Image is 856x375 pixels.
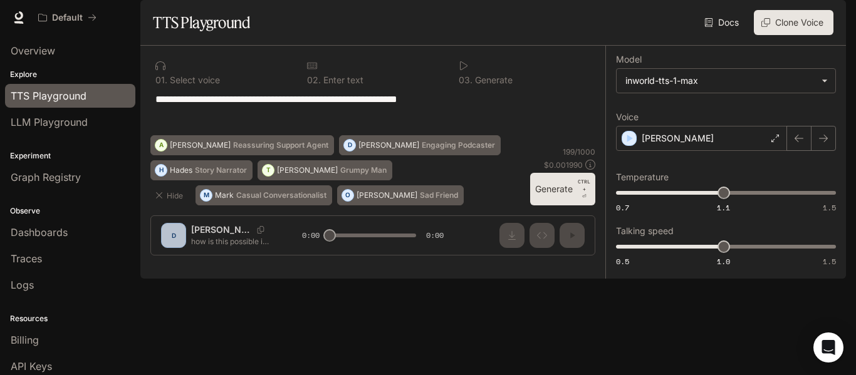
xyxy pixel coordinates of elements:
[258,160,392,180] button: T[PERSON_NAME]Grumpy Man
[201,185,212,205] div: M
[155,76,167,85] p: 0 1 .
[823,202,836,213] span: 1.5
[625,74,815,87] div: inworld-tts-1-max
[358,141,419,149] p: [PERSON_NAME]
[196,185,332,205] button: MMarkCasual Conversationalist
[616,256,629,267] span: 0.5
[823,256,836,267] span: 1.5
[616,173,669,182] p: Temperature
[616,202,629,213] span: 0.7
[277,167,338,174] p: [PERSON_NAME]
[617,69,835,93] div: inworld-tts-1-max
[813,332,843,362] div: Open Intercom Messenger
[150,135,334,155] button: A[PERSON_NAME]Reassuring Support Agent
[155,160,167,180] div: H
[344,135,355,155] div: D
[472,76,513,85] p: Generate
[155,135,167,155] div: A
[563,146,595,157] p: 199 / 1000
[616,113,639,121] p: Voice
[717,256,730,267] span: 1.0
[307,76,321,85] p: 0 2 .
[150,185,191,205] button: Hide
[321,76,363,85] p: Enter text
[702,10,744,35] a: Docs
[459,76,472,85] p: 0 3 .
[530,173,595,205] button: GenerateCTRL +⏎
[642,132,714,145] p: [PERSON_NAME]
[195,167,247,174] p: Story Narrator
[170,167,192,174] p: Hades
[754,10,833,35] button: Clone Voice
[616,227,674,235] p: Talking speed
[233,141,328,149] p: Reassuring Support Agent
[357,192,417,199] p: [PERSON_NAME]
[578,178,590,200] p: ⏎
[236,192,326,199] p: Casual Conversationalist
[337,185,464,205] button: O[PERSON_NAME]Sad Friend
[52,13,83,23] p: Default
[33,5,102,30] button: All workspaces
[153,10,250,35] h1: TTS Playground
[616,55,642,64] p: Model
[422,141,495,149] p: Engaging Podcaster
[167,76,220,85] p: Select voice
[150,160,253,180] button: HHadesStory Narrator
[717,202,730,213] span: 1.1
[170,141,231,149] p: [PERSON_NAME]
[339,135,501,155] button: D[PERSON_NAME]Engaging Podcaster
[342,185,353,205] div: O
[215,192,234,199] p: Mark
[340,167,387,174] p: Grumpy Man
[263,160,274,180] div: T
[420,192,458,199] p: Sad Friend
[578,178,590,193] p: CTRL +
